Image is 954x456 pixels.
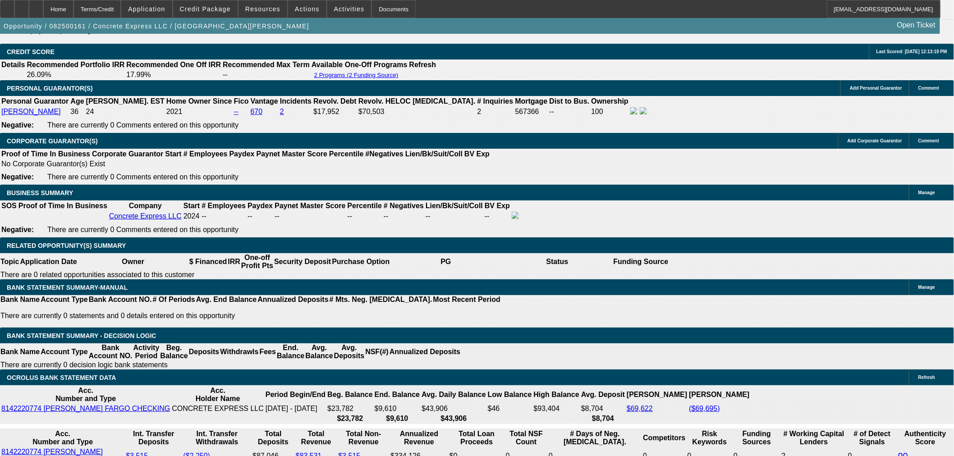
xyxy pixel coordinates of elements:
[109,212,182,220] a: Concrete Express LLC
[1,201,17,210] th: SOS
[688,386,750,403] th: [PERSON_NAME]
[331,253,390,270] th: Purchase Option
[238,0,287,18] button: Resources
[7,48,55,55] span: CREDIT SCORE
[280,97,312,105] b: Incidents
[265,404,326,413] td: [DATE] - [DATE]
[47,121,238,129] span: There are currently 0 Comments entered on this opportunity
[487,404,532,413] td: $46
[18,201,108,210] th: Proof of Time In Business
[245,5,280,13] span: Resources
[7,242,126,249] span: RELATED OPPORTUNITY(S) SUMMARY
[78,253,189,270] th: Owner
[129,202,162,210] b: Company
[26,60,125,69] th: Recommended Portfolio IRR
[257,150,327,158] b: Paynet Master Score
[485,202,510,210] b: BV Exp
[276,343,305,360] th: End. Balance
[222,70,310,79] td: --
[918,138,939,143] span: Comment
[222,60,310,69] th: Recommended Max Term
[7,137,98,145] span: CORPORATE GUARANTOR(S)
[128,5,165,13] span: Application
[918,285,935,290] span: Manage
[257,295,329,304] th: Annualized Deposits
[390,429,448,447] th: Annualized Revenue
[183,202,200,210] b: Start
[502,253,613,270] th: Status
[234,97,249,105] b: Fico
[505,429,547,447] th: Sum of the Total NSF Count and Total Overdraft Fee Count from Ocrolus
[1,173,34,181] b: Negative:
[348,202,382,210] b: Percentile
[643,429,686,447] th: Competitors
[70,97,84,105] b: Age
[421,414,486,423] th: $43,906
[425,211,483,221] td: --
[295,429,337,447] th: Total Revenue
[327,386,373,403] th: Beg. Balance
[1,429,124,447] th: Acc. Number and Type
[640,107,647,114] img: linkedin-icon.png
[26,70,125,79] td: 26.09%
[366,150,404,158] b: #Negatives
[581,386,625,403] th: Avg. Deposit
[390,253,501,270] th: PG
[234,108,239,115] a: --
[305,343,333,360] th: Avg. Balance
[477,107,514,117] td: 2
[166,108,183,115] span: 2021
[515,107,548,117] td: 567366
[365,343,389,360] th: NSF(#)
[334,5,365,13] span: Activities
[733,429,780,447] th: Funding Sources
[421,404,486,413] td: $43,906
[265,386,326,403] th: Period Begin/End
[550,97,590,105] b: Dist to Bus.
[88,343,133,360] th: Bank Account NO.
[152,295,196,304] th: # Of Periods
[7,85,93,92] span: PERSONAL GUARANTOR(S)
[591,97,628,105] b: Ownership
[0,312,500,320] p: There are currently 0 statements and 0 details entered on this opportunity
[613,253,669,270] th: Funding Source
[1,226,34,233] b: Negative:
[86,107,165,117] td: 24
[248,202,273,210] b: Paydex
[183,211,200,221] td: 2024
[918,86,939,91] span: Comment
[348,212,382,220] div: --
[196,295,257,304] th: Avg. End Balance
[173,0,238,18] button: Credit Package
[70,107,84,117] td: 36
[171,404,264,413] td: CONCRETE EXPRESS LLC
[515,97,548,105] b: Mortgage
[160,343,188,360] th: Beg. Balance
[421,386,486,403] th: Avg. Daily Balance
[274,253,331,270] th: Security Deposit
[88,295,152,304] th: Bank Account NO.
[329,295,433,304] th: # Mts. Neg. [MEDICAL_DATA].
[229,150,255,158] b: Paydex
[125,429,182,447] th: Int. Transfer Deposits
[202,212,206,220] span: --
[126,60,221,69] th: Recommended One Off IRR
[171,386,264,403] th: Acc. Holder Name
[409,60,437,69] th: Refresh
[548,429,642,447] th: # Days of Neg. [MEDICAL_DATA].
[280,108,284,115] a: 2
[630,107,638,114] img: facebook-icon.png
[389,343,461,360] th: Annualized Deposits
[40,343,88,360] th: Account Type
[581,404,625,413] td: $8,704
[327,414,373,423] th: $23,782
[384,212,424,220] div: --
[533,404,580,413] td: $93,404
[449,429,505,447] th: Total Loan Proceeds
[405,150,463,158] b: Lien/Bk/Suit/Coll
[687,429,733,447] th: Risk Keywords
[7,332,156,339] span: Bank Statement Summary - Decision Logic
[1,97,69,105] b: Personal Guarantor
[165,150,181,158] b: Start
[384,202,424,210] b: # Negatives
